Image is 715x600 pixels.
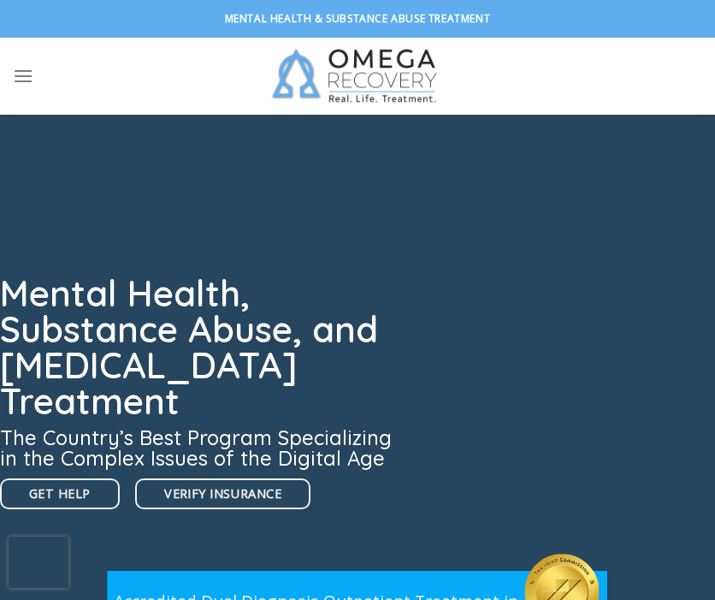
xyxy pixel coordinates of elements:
img: Omega Recovery [262,38,454,115]
a: Verify Insurance [135,478,310,509]
span: Verify Insurance [164,484,281,503]
strong: Mental Health & Substance Abuse Treatment [225,11,491,26]
a: Menu [13,55,33,97]
span: Get Help [29,484,91,503]
iframe: reCAPTCHA [9,537,68,588]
